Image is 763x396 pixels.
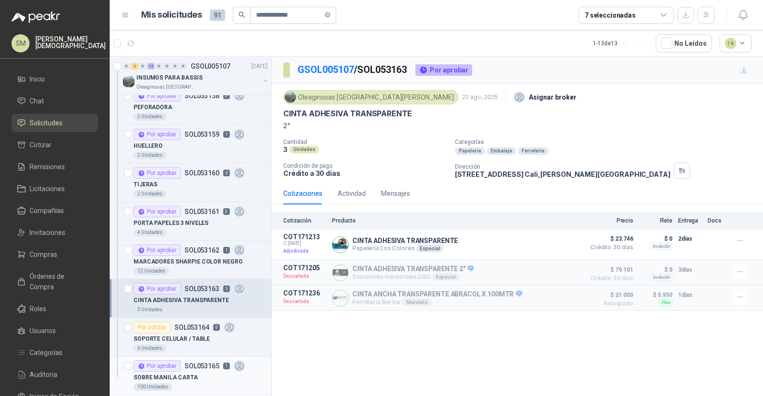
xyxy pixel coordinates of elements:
p: COT171236 [283,289,326,297]
p: COT171205 [283,264,326,272]
p: SOPORTE CELULAR / TABLE [134,335,210,344]
a: Categorías [11,344,98,362]
div: 100 Unidades [134,383,172,391]
h1: Mis solicitudes [141,8,202,22]
div: Por aprobar [134,206,181,217]
p: SOL053159 [185,131,219,138]
p: PORTA PAPELES 3 NIVELES [134,219,208,228]
div: Actividad [338,188,366,199]
div: 0 [139,63,146,70]
p: Crédito a 30 días [283,169,447,177]
span: $ 21.000 [586,289,633,301]
span: Compras [30,249,57,260]
button: 14 [720,34,752,52]
div: Por aprobar [134,167,181,179]
a: Por cotizarSOL0531640SOPORTE CELULAR / TABLE6 Unidades [110,318,271,356]
p: [DATE] [251,62,268,71]
p: $ 0 [639,233,672,244]
p: 2 días [678,233,702,244]
span: Inicio [30,74,45,84]
button: No Leídos [656,34,712,52]
p: Asignar broker [529,92,577,102]
p: Oleaginosas [GEOGRAPHIC_DATA][PERSON_NAME] [136,83,196,91]
div: Embalaje [487,147,516,155]
img: Company Logo [285,92,296,102]
p: Cantidad [283,139,447,145]
span: Chat [30,96,44,106]
p: Adjudicada [283,246,326,256]
a: Por aprobarSOL0531582PEFORADORA2 Unidades [110,86,271,125]
a: GSOL005107 [298,64,354,75]
span: Anticipado [586,301,633,306]
span: 91 [210,10,225,21]
span: Categorías [30,347,62,358]
p: INSUMOS PARA BASSIS [136,73,203,82]
a: Por aprobarSOL0531603TIJERAS2 Unidades [110,163,271,202]
p: Ferreteria BerVar [352,298,522,306]
div: Especial [432,273,460,281]
a: Usuarios [11,322,98,340]
div: 12 Unidades [134,267,169,275]
p: HUELLERO [134,142,163,151]
p: Condición de pago [283,162,447,169]
a: Por aprobarSOL0531651SOBRE MANILA CARTA100 Unidades [110,356,271,395]
div: Incluido [650,243,672,250]
a: Roles [11,300,98,318]
div: Papelería [455,147,485,155]
span: Roles [30,304,46,314]
span: Crédito 30 días [586,244,633,250]
div: 0 [123,63,130,70]
a: Por aprobarSOL0531633CINTA ADHESIVA TRANSPARENTE3 Unidades [110,279,271,318]
div: SM [11,34,30,52]
span: Órdenes de Compra [30,271,89,292]
p: [STREET_ADDRESS] Cali , [PERSON_NAME][GEOGRAPHIC_DATA] [455,170,670,178]
p: Soluciones Industriales D&D [352,273,474,281]
img: Logo peakr [11,11,60,23]
div: Por aprobar [134,360,181,372]
img: Company Logo [123,76,134,87]
div: 4 Unidades [134,229,166,236]
img: Company Logo [332,265,348,281]
div: Por aprobar [415,64,472,76]
a: Chat [11,92,98,110]
p: CINTA ADHESIVA TRANSPARENTE [283,109,412,119]
p: 3 [223,170,230,176]
p: 1 [223,363,230,369]
p: 1 [223,131,230,138]
span: C: [DATE] [283,241,326,246]
p: 22 ago, 2025 [462,93,498,102]
span: $ 79.101 [586,264,633,275]
div: 2 Unidades [134,113,166,121]
div: Ferretería [518,147,548,155]
div: 6 Unidades [134,345,166,352]
div: Por aprobar [134,129,181,140]
a: Por aprobarSOL0531591HUELLERO2 Unidades [110,125,271,163]
div: Por aprobar [134,90,181,102]
p: 3 [223,285,230,292]
p: SOL053165 [185,363,219,369]
img: Company Logo [332,290,348,306]
a: Licitaciones [11,180,98,198]
p: / SOL053163 [298,62,408,77]
p: SOL053161 [185,208,219,215]
p: SOL053164 [175,324,209,331]
p: Descartada [283,297,326,306]
p: PEFORADORA [134,103,172,112]
p: TIJERAS [134,180,157,189]
p: [PERSON_NAME] [DEMOGRAPHIC_DATA] [35,36,106,49]
p: Cotización [283,217,326,224]
div: Mandato [402,298,432,306]
a: Remisiones [11,158,98,176]
p: SOBRE MANILA CARTA [134,373,198,382]
p: Flete [639,217,672,224]
div: Especial [416,244,443,252]
span: Crédito 30 días [586,275,633,281]
p: SOL053163 [185,285,219,292]
p: COT171213 [283,233,326,241]
span: Invitaciones [30,227,65,238]
a: Por aprobarSOL0531612PORTA PAPELES 3 NIVELES4 Unidades [110,202,271,241]
p: Producto [332,217,580,224]
div: 3 Unidades [134,306,166,314]
div: 1 - 13 de 13 [593,36,648,51]
span: Remisiones [30,162,65,172]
